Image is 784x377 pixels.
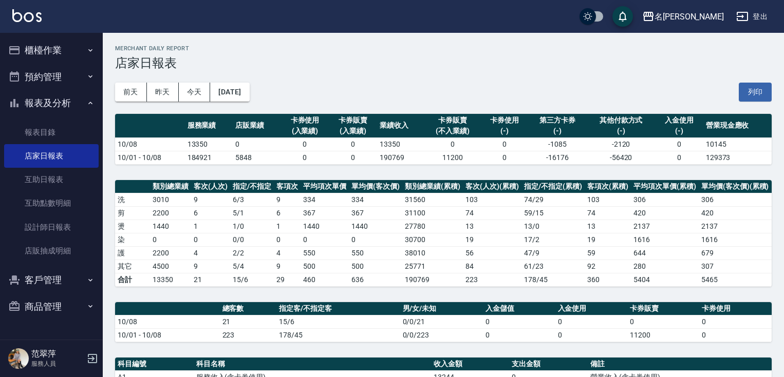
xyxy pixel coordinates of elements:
div: 卡券使用 [284,115,327,126]
th: 單均價(客次價)(累積) [699,180,772,193]
td: 10/08 [115,315,220,328]
td: 13350 [150,273,191,286]
td: 0 [480,137,529,151]
td: 13350 [377,137,425,151]
th: 業績收入 [377,114,425,138]
td: 0 [699,328,772,342]
div: 卡券使用 [483,115,526,126]
th: 支出金額 [509,358,588,371]
th: 入金使用 [555,302,627,315]
td: 644 [631,246,699,260]
td: 19 [585,233,631,246]
td: 29 [274,273,301,286]
td: 其它 [115,260,150,273]
td: 500 [349,260,402,273]
button: 預約管理 [4,64,99,90]
th: 卡券使用 [699,302,772,315]
td: 367 [301,206,349,220]
th: 卡券販賣 [627,302,699,315]
td: 6 [191,206,230,220]
td: 2137 [631,220,699,233]
td: 13 [463,220,521,233]
th: 平均項次單價(累積) [631,180,699,193]
td: 550 [349,246,402,260]
th: 收入金額 [431,358,510,371]
td: 679 [699,246,772,260]
button: 客戶管理 [4,267,99,293]
td: 11200 [627,328,699,342]
td: -2120 [587,137,655,151]
th: 客次(人次) [191,180,230,193]
td: 0 [281,151,329,164]
td: 10145 [703,137,772,151]
td: 31100 [402,206,463,220]
td: 178/45 [521,273,585,286]
th: 客項次(累積) [585,180,631,193]
table: a dense table [115,114,772,165]
td: 0 [425,137,480,151]
button: 櫃檯作業 [4,37,99,64]
td: 103 [585,193,631,206]
td: 0 [655,151,703,164]
td: 280 [631,260,699,273]
td: 6 [274,206,301,220]
td: 47 / 9 [521,246,585,260]
td: 1 [191,220,230,233]
td: 剪 [115,206,150,220]
th: 總客數 [220,302,277,315]
td: -16176 [529,151,587,164]
div: 名[PERSON_NAME] [655,10,724,23]
td: -1085 [529,137,587,151]
td: 0 [329,137,377,151]
div: 第三方卡券 [531,115,584,126]
td: 0/0/223 [400,328,483,342]
button: 登出 [732,7,772,26]
h2: Merchant Daily Report [115,45,772,52]
a: 互助點數明細 [4,191,99,215]
td: 0 [349,233,402,246]
td: 9 [274,260,301,273]
td: 2200 [150,246,191,260]
img: Person [8,348,29,369]
th: 平均項次單價 [301,180,349,193]
td: 420 [699,206,772,220]
td: 0 [480,151,529,164]
table: a dense table [115,180,772,287]
td: 30700 [402,233,463,246]
td: 0 [699,315,772,328]
td: 74 [463,206,521,220]
td: 17 / 2 [521,233,585,246]
td: 306 [699,193,772,206]
div: (入業績) [331,126,375,136]
td: 223 [220,328,277,342]
div: 卡券販賣 [331,115,375,126]
td: 550 [301,246,349,260]
th: 服務業績 [185,114,233,138]
td: 367 [349,206,402,220]
a: 報表目錄 [4,121,99,144]
td: 2137 [699,220,772,233]
td: 1 [274,220,301,233]
td: 0 [233,137,281,151]
th: 客次(人次)(累積) [463,180,521,193]
td: 103 [463,193,521,206]
td: 500 [301,260,349,273]
td: 護 [115,246,150,260]
td: 5848 [233,151,281,164]
td: 0/0/21 [400,315,483,328]
td: 0 [555,328,627,342]
h5: 范翠萍 [31,349,84,359]
td: 染 [115,233,150,246]
td: 10/01 - 10/08 [115,328,220,342]
a: 店販抽成明細 [4,239,99,263]
td: 1440 [349,220,402,233]
td: 25771 [402,260,463,273]
div: (-) [658,126,701,136]
td: 61 / 23 [521,260,585,273]
td: 56 [463,246,521,260]
td: 460 [301,273,349,286]
td: 2200 [150,206,191,220]
p: 服務人員 [31,359,84,368]
img: Logo [12,9,42,22]
td: 2 / 2 [230,246,274,260]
